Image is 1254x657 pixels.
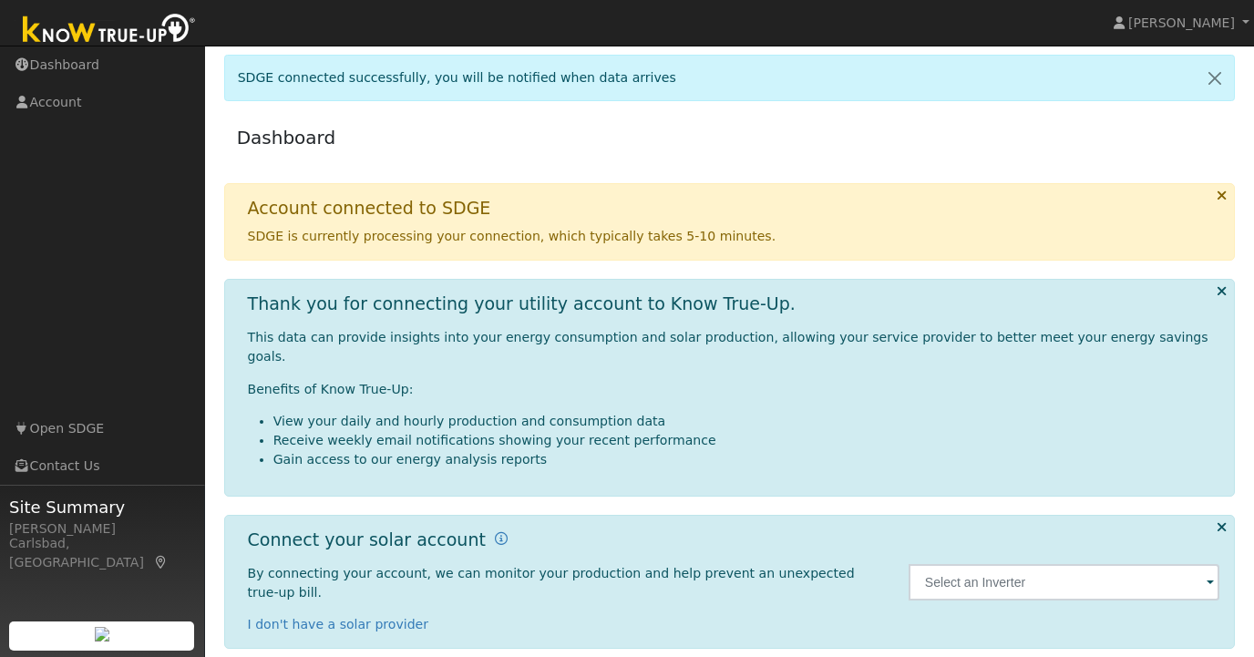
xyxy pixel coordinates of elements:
[9,519,195,539] div: [PERSON_NAME]
[237,127,336,149] a: Dashboard
[248,293,796,314] h1: Thank you for connecting your utility account to Know True-Up.
[14,10,205,51] img: Know True-Up
[153,555,170,570] a: Map
[248,198,491,219] h1: Account connected to SDGE
[1128,15,1235,30] span: [PERSON_NAME]
[273,450,1220,469] li: Gain access to our energy analysis reports
[9,495,195,519] span: Site Summary
[248,330,1208,364] span: This data can provide insights into your energy consumption and solar production, allowing your s...
[95,627,109,642] img: retrieve
[9,534,195,572] div: Carlsbad, [GEOGRAPHIC_DATA]
[909,564,1220,601] input: Select an Inverter
[248,529,486,550] h1: Connect your solar account
[248,229,776,243] span: SDGE is currently processing your connection, which typically takes 5-10 minutes.
[248,617,429,631] a: I don't have a solar provider
[1196,56,1234,100] a: Close
[248,380,1220,399] p: Benefits of Know True-Up:
[273,412,1220,431] li: View your daily and hourly production and consumption data
[224,55,1236,101] div: SDGE connected successfully, you will be notified when data arrives
[273,431,1220,450] li: Receive weekly email notifications showing your recent performance
[248,566,855,600] span: By connecting your account, we can monitor your production and help prevent an unexpected true-up...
